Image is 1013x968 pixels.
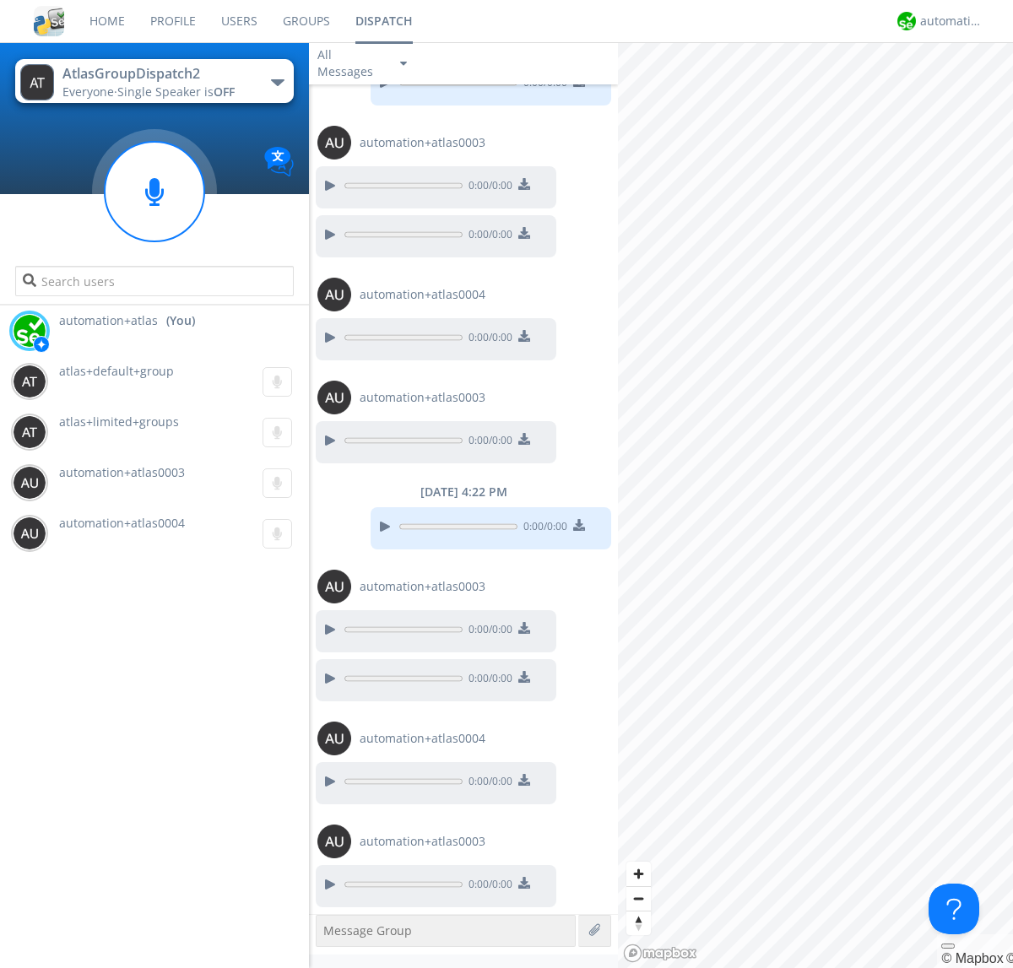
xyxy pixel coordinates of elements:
span: 0:00 / 0:00 [463,774,512,792]
span: 0:00 / 0:00 [463,622,512,641]
span: automation+atlas0004 [360,730,485,747]
a: Mapbox [941,951,1003,965]
img: download media button [518,433,530,445]
span: Reset bearing to north [626,911,651,935]
span: automation+atlas0004 [59,515,185,531]
img: 373638.png [13,516,46,550]
img: download media button [518,877,530,889]
div: All Messages [317,46,385,80]
img: download media button [518,622,530,634]
img: d2d01cd9b4174d08988066c6d424eccd [13,314,46,348]
img: 373638.png [317,825,351,858]
button: AtlasGroupDispatch2Everyone·Single Speaker isOFF [15,59,293,103]
img: 373638.png [317,126,351,160]
span: automation+atlas0003 [360,389,485,406]
div: Everyone · [62,84,252,100]
span: Single Speaker is [117,84,235,100]
img: download media button [518,227,530,239]
span: atlas+default+group [59,363,174,379]
input: Search users [15,266,293,296]
img: 373638.png [20,64,54,100]
img: 373638.png [13,415,46,449]
img: download media button [518,671,530,683]
span: automation+atlas0003 [59,464,185,480]
img: d2d01cd9b4174d08988066c6d424eccd [897,12,916,30]
img: download media button [518,330,530,342]
div: automation+atlas [920,13,983,30]
span: 0:00 / 0:00 [463,433,512,452]
img: 373638.png [317,381,351,414]
img: download media button [518,178,530,190]
img: 373638.png [13,365,46,398]
img: cddb5a64eb264b2086981ab96f4c1ba7 [34,6,64,36]
span: automation+atlas [59,312,158,329]
span: 0:00 / 0:00 [463,178,512,197]
span: 0:00 / 0:00 [517,75,567,94]
span: atlas+limited+groups [59,414,179,430]
div: (You) [166,312,195,329]
button: Zoom in [626,862,651,886]
span: OFF [214,84,235,100]
div: [DATE] 4:22 PM [309,484,618,500]
span: 0:00 / 0:00 [517,519,567,538]
img: 373638.png [317,722,351,755]
img: 373638.png [317,278,351,311]
img: 373638.png [317,570,351,603]
span: 0:00 / 0:00 [463,877,512,895]
span: automation+atlas0003 [360,578,485,595]
span: automation+atlas0004 [360,286,485,303]
button: Toggle attribution [941,944,955,949]
img: download media button [573,519,585,531]
iframe: Toggle Customer Support [929,884,979,934]
button: Zoom out [626,886,651,911]
span: automation+atlas0003 [360,833,485,850]
div: AtlasGroupDispatch2 [62,64,252,84]
img: download media button [518,774,530,786]
img: caret-down-sm.svg [400,62,407,66]
span: 0:00 / 0:00 [463,227,512,246]
span: 0:00 / 0:00 [463,671,512,689]
span: 0:00 / 0:00 [463,330,512,349]
button: Reset bearing to north [626,911,651,935]
img: Translation enabled [264,147,294,176]
img: 373638.png [13,466,46,500]
span: automation+atlas0003 [360,134,485,151]
a: Mapbox logo [623,944,697,963]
